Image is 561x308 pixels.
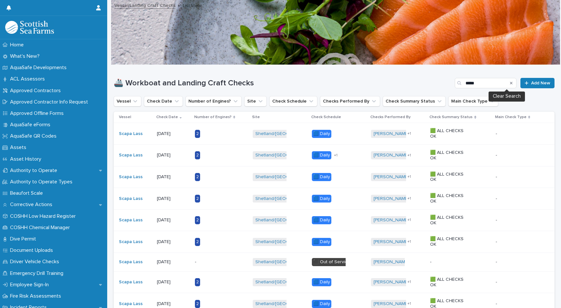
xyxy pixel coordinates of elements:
a: Vessel/Landing Craft Checks [114,1,175,9]
a: Scapa Lass [119,153,143,158]
a: Scapa Lass [119,301,143,307]
a: [PERSON_NAME] [374,174,409,180]
a: Scapa Lass [119,279,143,285]
p: Check Summary Status [429,114,473,121]
a: Shetland/[GEOGRAPHIC_DATA] [255,279,320,285]
span: Add New [531,81,550,85]
p: Approved Contractor Info Request [7,99,93,105]
p: AquaSafe eForms [7,122,56,128]
span: + 1 [407,175,411,179]
p: Driver Vehicle Checks [7,259,64,265]
p: 🟩 ALL CHECKS OK [430,193,471,204]
p: Authority to Operate [7,167,62,174]
tr: Scapa Lass [DATE]2Shetland/[GEOGRAPHIC_DATA] 🟦 Daily[PERSON_NAME] +1🟩 ALL CHECKS OK-- [114,188,555,210]
p: Approved Offline Forms [7,110,69,117]
p: - [496,300,498,307]
p: Approved Contractors [7,88,66,94]
p: - [496,258,498,265]
a: [PERSON_NAME] [374,217,409,223]
p: - [496,173,498,180]
p: Document Uploads [7,247,58,253]
p: [DATE] [157,259,190,265]
button: Main Check Type [448,96,498,106]
p: What's New? [7,53,45,59]
p: Vessel [119,114,131,121]
p: Beaufort Scale [7,190,48,196]
div: 🟦 Daily [312,130,331,138]
button: Check Schedule [269,96,317,106]
span: + 1 [407,240,411,244]
a: Shetland/[GEOGRAPHIC_DATA] [255,131,320,137]
button: Check Date [144,96,183,106]
div: 🟦 Daily [312,300,331,308]
p: - [430,259,471,265]
a: Scapa Lass [119,239,143,245]
p: Dive Permit [7,236,41,242]
p: Corrective Actions [7,202,57,208]
p: Emergency Drill Training [7,270,69,277]
div: 2 [195,195,200,203]
a: Scapa Lass [119,174,143,180]
p: Employee Sign-In [7,282,54,288]
div: 2 [195,173,200,181]
a: Shetland/[GEOGRAPHIC_DATA] [255,153,320,158]
p: [DATE] [157,174,190,180]
span: + 1 [407,197,411,201]
a: Scapa Lass [119,131,143,137]
p: - [496,130,498,137]
a: Shetland/[GEOGRAPHIC_DATA] [255,301,320,307]
p: [DATE] [157,279,190,285]
p: [DATE] [157,196,190,202]
p: Check Schedule [311,114,341,121]
p: Site [252,114,260,121]
p: [DATE] [157,301,190,307]
p: ACL Assessors [7,76,50,82]
p: - [496,238,498,245]
tr: Scapa Lass [DATE]-Shetland/[GEOGRAPHIC_DATA] ⬛️ Out of Service[PERSON_NAME] --- [114,253,555,271]
p: - [195,259,236,265]
button: Checks Performed By [320,96,380,106]
div: 2 [195,130,200,138]
a: [PERSON_NAME] [374,131,409,137]
div: ⬛️ Out of Service [312,258,351,266]
h1: 🚢 Workboat and Landing Craft Checks [114,79,452,88]
p: - [496,151,498,158]
div: 🟦 Daily [312,238,331,246]
p: COSHH Chemical Manager [7,225,75,231]
p: 🟩 ALL CHECKS OK [430,215,471,226]
button: Site [244,96,267,106]
p: [DATE] [157,217,190,223]
a: Scapa Lass [119,196,143,202]
input: Search [455,78,516,88]
span: + 1 [407,154,411,157]
p: - [496,195,498,202]
a: Scapa Lass [119,217,143,223]
div: 2 [195,238,200,246]
a: [PERSON_NAME] [374,259,409,265]
p: 🟩 ALL CHECKS OK [430,128,471,139]
p: Fire Risk Assessments [7,293,66,299]
button: Check Summary Status [383,96,446,106]
span: + 1 [407,218,411,222]
a: Shetland/[GEOGRAPHIC_DATA] [255,217,320,223]
p: Main Check Type [495,114,527,121]
p: COSHH Low Hazard Register [7,213,81,219]
p: Check Date [156,114,178,121]
tr: Scapa Lass [DATE]2Shetland/[GEOGRAPHIC_DATA] 🟦 Daily[PERSON_NAME] +1🟩 ALL CHECKS OK-- [114,209,555,231]
span: + 1 [407,280,411,284]
tr: Scapa Lass [DATE]2Shetland/[GEOGRAPHIC_DATA] 🟦 Daily[PERSON_NAME] +1🟩 ALL CHECKS OK-- [114,231,555,253]
span: + 1 [407,132,411,136]
div: 🟦 Daily [312,151,331,159]
a: Add New [520,78,555,88]
p: AquaSafe QR Codes [7,133,62,139]
p: Asset History [7,156,46,162]
a: [PERSON_NAME] [374,196,409,202]
div: 2 [195,300,200,308]
a: [PERSON_NAME] [374,279,409,285]
tr: Scapa Lass [DATE]2Shetland/[GEOGRAPHIC_DATA] 🟦 Daily[PERSON_NAME] +1🟩 ALL CHECKS OK-- [114,123,555,145]
a: Shetland/[GEOGRAPHIC_DATA] [255,196,320,202]
p: Number of Engines? [194,114,232,121]
p: Assets [7,144,32,151]
p: - [496,216,498,223]
a: Shetland/[GEOGRAPHIC_DATA] [255,174,320,180]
